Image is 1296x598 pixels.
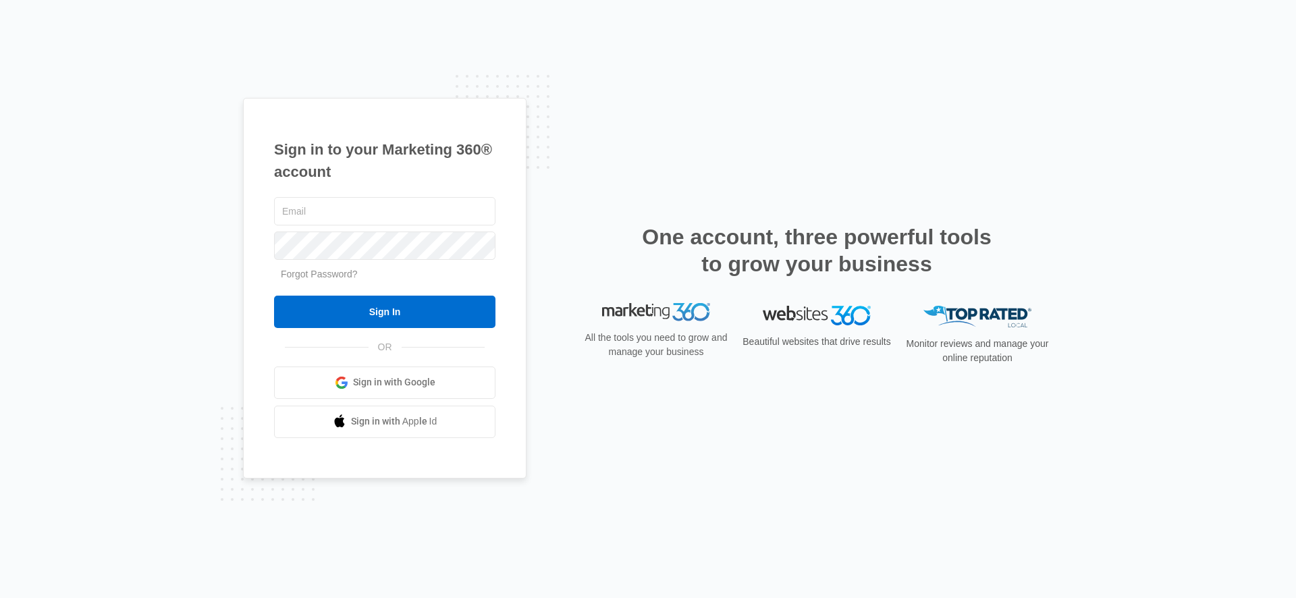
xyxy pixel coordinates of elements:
[274,406,495,438] a: Sign in with Apple Id
[638,223,996,277] h2: One account, three powerful tools to grow your business
[274,366,495,399] a: Sign in with Google
[274,197,495,225] input: Email
[602,306,710,325] img: Marketing 360
[923,306,1031,328] img: Top Rated Local
[902,337,1053,365] p: Monitor reviews and manage your online reputation
[274,138,495,183] h1: Sign in to your Marketing 360® account
[369,340,402,354] span: OR
[274,296,495,328] input: Sign In
[353,375,435,389] span: Sign in with Google
[580,333,732,362] p: All the tools you need to grow and manage your business
[351,414,437,429] span: Sign in with Apple Id
[763,306,871,325] img: Websites 360
[741,335,892,349] p: Beautiful websites that drive results
[281,269,358,279] a: Forgot Password?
